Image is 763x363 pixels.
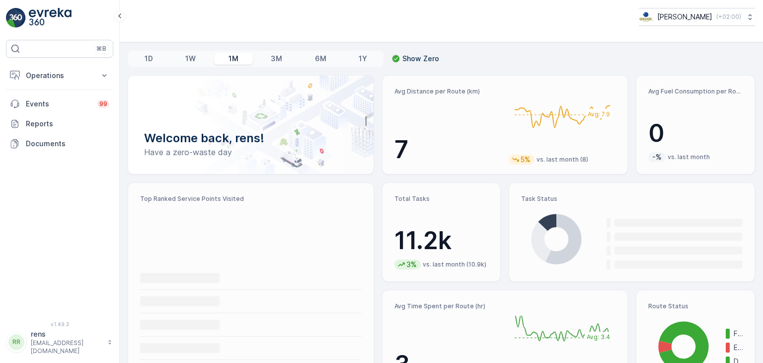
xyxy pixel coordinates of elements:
p: Avg Distance per Route (km) [394,88,501,95]
p: Avg Fuel Consumption per Route (lt) [648,88,743,95]
p: 1Y [359,54,367,64]
p: vs. last month (8) [536,156,588,164]
img: logo [6,8,26,28]
p: vs. last month (10.9k) [423,261,486,269]
p: Show Zero [402,54,439,64]
p: Route Status [648,302,743,310]
p: ⌘B [96,45,106,53]
p: 11.2k [394,226,489,256]
span: v 1.49.3 [6,321,113,327]
p: vs. last month [668,153,710,161]
p: Reports [26,119,109,129]
p: Top Ranked Service Points Visited [140,195,362,203]
p: 1M [229,54,238,64]
a: Documents [6,134,113,154]
p: 6M [315,54,326,64]
p: Documents [26,139,109,149]
button: Operations [6,66,113,86]
p: 99 [99,100,107,108]
p: 1W [185,54,196,64]
p: ( +02:00 ) [716,13,741,21]
p: 7 [394,135,501,165]
div: RR [8,334,24,350]
p: Operations [26,71,93,81]
p: 3% [405,260,418,270]
img: logo_light-DOdMpM7g.png [29,8,72,28]
button: [PERSON_NAME](+02:00) [639,8,755,26]
p: Events [26,99,91,109]
p: Have a zero-waste day [144,146,358,158]
img: basis-logo_rgb2x.png [639,11,653,22]
p: Total Tasks [394,195,489,203]
p: rens [31,329,102,339]
p: Welcome back, rens! [144,130,358,146]
p: 0 [648,118,743,148]
p: 3M [271,54,282,64]
p: [PERSON_NAME] [657,12,712,22]
p: Task Status [521,195,743,203]
p: Finished [734,329,743,339]
p: 5% [520,155,532,165]
p: Avg Time Spent per Route (hr) [394,302,501,310]
button: RRrens[EMAIL_ADDRESS][DOMAIN_NAME] [6,329,113,355]
p: [EMAIL_ADDRESS][DOMAIN_NAME] [31,339,102,355]
p: -% [651,152,663,162]
p: Expired [734,343,743,353]
a: Reports [6,114,113,134]
a: Events99 [6,94,113,114]
p: 1D [145,54,153,64]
